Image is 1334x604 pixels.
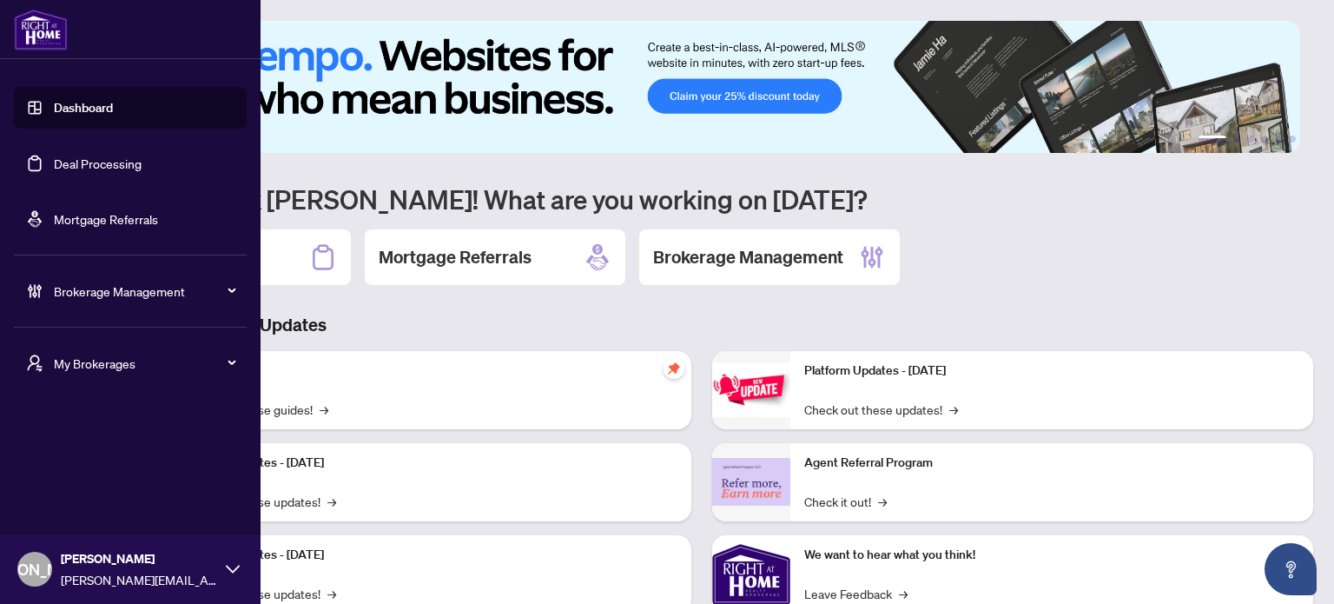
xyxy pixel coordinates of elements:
span: My Brokerages [54,354,234,373]
button: 2 [1233,136,1240,143]
img: logo [14,9,68,50]
a: Check it out!→ [804,492,887,511]
p: We want to hear what you think! [804,546,1299,565]
span: user-switch [26,355,43,372]
a: Check out these updates!→ [804,400,958,419]
p: Platform Updates - [DATE] [182,546,677,565]
button: Open asap [1265,543,1317,595]
button: 6 [1289,136,1296,143]
span: [PERSON_NAME][EMAIL_ADDRESS][DOMAIN_NAME] [61,570,217,589]
span: → [899,584,908,603]
button: 3 [1247,136,1254,143]
img: Slide 0 [90,21,1300,153]
h1: Welcome back [PERSON_NAME]! What are you working on [DATE]? [90,183,1313,216]
h2: Mortgage Referrals [379,245,532,269]
img: Platform Updates - June 23, 2025 [712,362,790,417]
span: → [320,400,328,419]
p: Agent Referral Program [804,454,1299,473]
h2: Brokerage Management [653,245,843,269]
span: pushpin [664,358,684,379]
p: Platform Updates - [DATE] [182,454,677,473]
button: 5 [1275,136,1282,143]
span: → [327,584,336,603]
span: [PERSON_NAME] [61,549,217,568]
span: → [878,492,887,511]
p: Self-Help [182,362,677,381]
p: Platform Updates - [DATE] [804,362,1299,381]
span: → [949,400,958,419]
a: Dashboard [54,100,113,116]
button: 4 [1261,136,1268,143]
a: Leave Feedback→ [804,584,908,603]
h3: Brokerage & Industry Updates [90,313,1313,337]
span: → [327,492,336,511]
a: Mortgage Referrals [54,211,158,227]
a: Deal Processing [54,156,142,171]
span: Brokerage Management [54,282,234,301]
button: 1 [1199,136,1226,143]
img: Agent Referral Program [712,458,790,506]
